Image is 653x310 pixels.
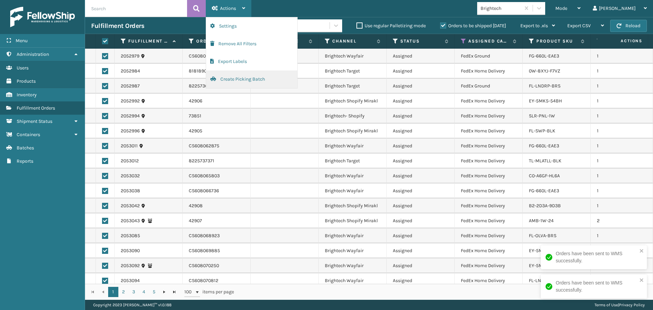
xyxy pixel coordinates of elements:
[387,124,455,138] td: Assigned
[387,243,455,258] td: Assigned
[455,198,523,213] td: FedEx Home Delivery
[319,228,387,243] td: Brightech Wayfair
[172,289,177,295] span: Go to the last page
[206,35,297,53] button: Remove All Filters
[319,124,387,138] td: Brightech Shopify Mirakl
[121,262,140,269] a: 2053092
[455,183,523,198] td: FedEx Home Delivery
[387,273,455,288] td: Assigned
[17,105,55,111] span: Fulfillment Orders
[183,94,251,109] td: 42906
[520,23,548,29] span: Export to .xls
[529,173,560,179] a: C0-A6GF-HL6A
[121,113,140,119] a: 2052994
[529,98,562,104] a: EY-5MK5-54BH
[121,53,139,60] a: 2052979
[183,258,251,273] td: CS608070250
[639,248,644,255] button: close
[91,22,144,30] h3: Fulfillment Orders
[529,188,559,194] a: FG-660L-EAE3
[121,173,140,179] a: 2053032
[455,79,523,94] td: FedEx Ground
[455,109,523,124] td: FedEx Home Delivery
[183,49,251,64] td: CS608060769
[319,94,387,109] td: Brightech Shopify Mirakl
[121,128,140,134] a: 2052996
[16,38,28,44] span: Menu
[183,198,251,213] td: 42908
[387,79,455,94] td: Assigned
[17,118,52,124] span: Shipment Status
[387,168,455,183] td: Assigned
[455,153,523,168] td: FedEx Home Delivery
[387,153,455,168] td: Assigned
[319,64,387,79] td: Brightech Target
[387,258,455,273] td: Assigned
[183,183,251,198] td: CS608066736
[555,5,567,11] span: Mode
[17,92,37,98] span: Inventory
[183,124,251,138] td: 42905
[128,38,169,44] label: Fulfillment Order Id
[121,247,140,254] a: 2053090
[455,49,523,64] td: FedEx Ground
[10,7,75,27] img: logo
[387,138,455,153] td: Assigned
[529,83,560,89] a: FL-LNDRP-BRS
[529,128,555,134] a: FL-SWP-BLK
[319,79,387,94] td: Brightech Target
[206,53,297,70] button: Export Labels
[17,158,33,164] span: Reports
[162,289,167,295] span: Go to the next page
[183,64,251,79] td: 8181890396
[319,243,387,258] td: Brightech Wayfair
[455,168,523,183] td: FedEx Home Delivery
[149,287,159,297] a: 5
[529,218,554,224] a: AMB-1W-24
[244,289,646,295] div: 1 - 100 of 494 items
[319,183,387,198] td: Brightech Wayfair
[529,203,561,209] a: B2-2D3A-9D3B
[455,213,523,228] td: FedEx Home Delivery
[183,228,251,243] td: CS608068923
[455,138,523,153] td: FedEx Home Delivery
[206,17,297,35] button: Settings
[332,38,373,44] label: Channel
[121,202,140,209] a: 2053042
[556,250,637,264] div: Orders have been sent to WMS successfully.
[319,198,387,213] td: Brightech Shopify Mirakl
[169,287,180,297] a: Go to the last page
[387,109,455,124] td: Assigned
[529,143,559,149] a: FG-660L-EAE3
[536,38,577,44] label: Product SKU
[206,70,297,88] button: Create Picking Batch
[529,68,560,74] a: 0W-8XYJ-F7VZ
[529,158,562,164] a: TL-MLATLL-BLK
[319,258,387,273] td: Brightech Wayfair
[387,228,455,243] td: Assigned
[319,273,387,288] td: Brightech Wayfair
[319,213,387,228] td: Brightech Shopify Mirakl
[356,23,426,29] label: Use regular Palletizing mode
[319,49,387,64] td: Brightech Wayfair
[121,98,140,104] a: 2052992
[481,5,521,12] div: Brightech
[440,23,506,29] label: Orders to be shipped [DATE]
[455,64,523,79] td: FedEx Home Delivery
[220,5,236,11] span: Actions
[529,233,556,239] a: FL-OLVA-BRS
[183,243,251,258] td: CS608069885
[529,263,562,268] a: EY-5MK5-54BH
[387,213,455,228] td: Assigned
[529,278,560,283] a: FL-LNDRP-BRS
[455,124,523,138] td: FedEx Home Delivery
[455,243,523,258] td: FedEx Home Delivery
[400,38,441,44] label: Status
[183,109,251,124] td: 73851
[121,158,139,164] a: 2053012
[159,287,169,297] a: Go to the next page
[121,143,138,149] a: 2053011
[183,153,251,168] td: 8225737371
[639,277,644,284] button: close
[139,287,149,297] a: 4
